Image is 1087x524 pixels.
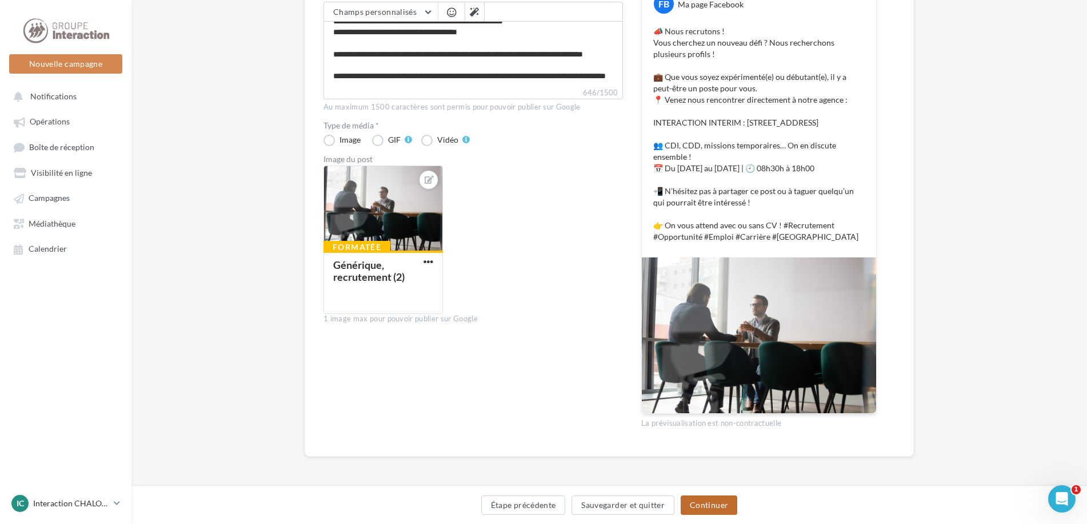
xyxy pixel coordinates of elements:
[323,122,623,130] label: Type de média *
[29,244,67,254] span: Calendrier
[29,219,75,228] span: Médiathèque
[1072,485,1081,494] span: 1
[333,7,417,17] span: Champs personnalisés
[30,91,77,101] span: Notifications
[641,414,877,429] div: La prévisualisation est non-contractuelle
[323,314,623,324] div: 1 image max pour pouvoir publier sur Google
[9,54,122,74] button: Nouvelle campagne
[7,136,125,158] a: Boîte de réception
[323,87,623,99] label: 646/1500
[7,213,125,233] a: Médiathèque
[7,238,125,259] a: Calendrier
[572,495,674,515] button: Sauvegarder et quitter
[681,495,737,515] button: Continuer
[339,136,361,144] div: Image
[9,493,122,514] a: IC Interaction CHALON SUR SAONE
[323,102,623,112] div: Au maximum 1500 caractères sont permis pour pouvoir publier sur Google
[1048,485,1076,513] iframe: Intercom live chat
[7,111,125,131] a: Opérations
[323,241,390,253] div: Formatée
[30,117,70,127] span: Opérations
[7,86,120,106] button: Notifications
[33,498,109,509] p: Interaction CHALON SUR SAONE
[323,155,623,163] div: Image du post
[7,187,125,208] a: Campagnes
[333,259,405,283] div: Générique, recrutement (2)
[29,194,70,203] span: Campagnes
[29,142,94,152] span: Boîte de réception
[17,498,24,509] span: IC
[7,162,125,183] a: Visibilité en ligne
[653,26,865,243] p: 📣 Nous recrutons ! Vous cherchez un nouveau défi ? Nous recherchons plusieurs profils ! 💼 Que vou...
[324,2,438,22] button: Champs personnalisés
[481,495,566,515] button: Étape précédente
[388,136,401,144] div: GIF
[31,168,92,178] span: Visibilité en ligne
[437,136,458,144] div: Vidéo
